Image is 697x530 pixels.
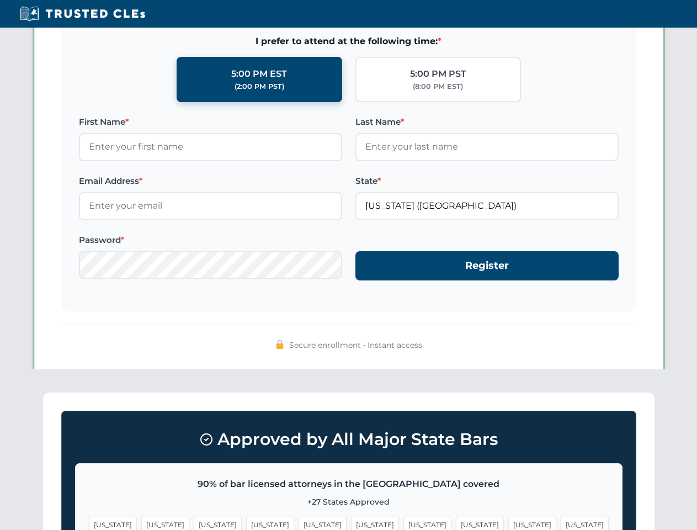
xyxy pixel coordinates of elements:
[355,251,619,280] button: Register
[275,340,284,349] img: 🔒
[355,192,619,220] input: Florida (FL)
[235,81,284,92] div: (2:00 PM PST)
[355,174,619,188] label: State
[289,339,422,351] span: Secure enrollment • Instant access
[79,34,619,49] span: I prefer to attend at the following time:
[79,115,342,129] label: First Name
[79,234,342,247] label: Password
[79,133,342,161] input: Enter your first name
[89,477,609,491] p: 90% of bar licensed attorneys in the [GEOGRAPHIC_DATA] covered
[231,67,287,81] div: 5:00 PM EST
[413,81,463,92] div: (8:00 PM EST)
[17,6,148,22] img: Trusted CLEs
[355,115,619,129] label: Last Name
[79,192,342,220] input: Enter your email
[79,174,342,188] label: Email Address
[75,425,622,454] h3: Approved by All Major State Bars
[89,496,609,508] p: +27 States Approved
[355,133,619,161] input: Enter your last name
[410,67,466,81] div: 5:00 PM PST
